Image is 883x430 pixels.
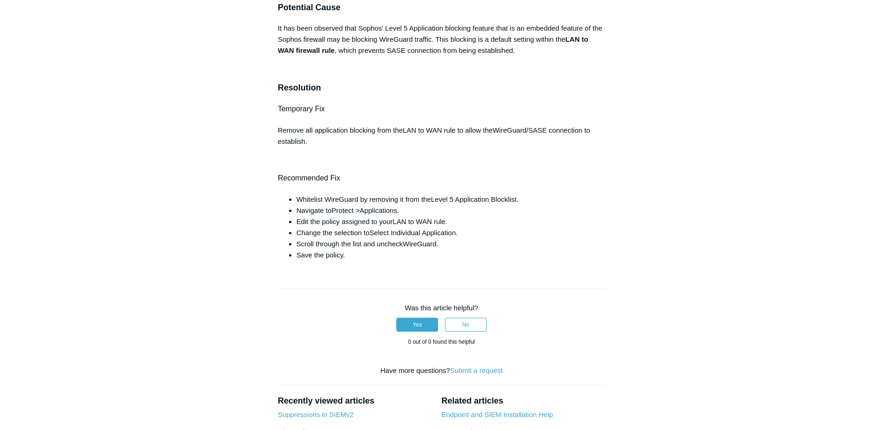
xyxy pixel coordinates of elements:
button: This article was helpful [396,318,438,332]
h2: Recently viewed articles [278,395,432,407]
span: 0 out of 0 found this helpful [408,339,475,345]
h3: Resolution [278,81,606,95]
h4: Temporary Fix [278,103,606,115]
span: WireGuard/SASE connection to establish. [278,126,590,145]
span: . [516,195,518,203]
span: Select Individual Application [369,229,456,237]
span: Whitelist WireGuard [296,195,358,203]
a: Submit a request [450,366,503,374]
span: rule to allow the [444,126,493,134]
span: Was this article helpful? [405,304,478,312]
span: rule. [434,218,447,225]
button: This article was not helpful [445,318,487,332]
h2: Related articles [441,395,605,407]
span: Applications [360,206,397,214]
div: Have more questions? [278,366,606,376]
span: Change the selection to [296,229,370,237]
span: Remove all application blocking from the [278,126,403,134]
span: WireGuard [403,240,437,248]
span: LAN to WAN [403,126,442,134]
span: Navigate to [296,206,332,214]
span: LAN to WAN [393,218,432,225]
a: Endpoint and SIEM Installation Help [441,411,553,418]
span: Scroll through the list and uncheck [296,240,403,248]
span: by removing it from the [360,195,431,203]
span: Edit the policy assigned to your [296,218,393,225]
p: It has been observed that Sophos' Level 5 Application blocking feature that is an embedded featur... [278,23,606,56]
h3: Potential Cause [278,1,606,14]
span: . [456,229,458,237]
span: Protect > [332,206,360,214]
span: . [437,240,438,248]
span: Level 5 Application Blocklist [431,195,516,203]
span: Save the policy. [296,251,345,259]
a: Suppressions in SIEMv2 [278,411,354,418]
span: . [397,206,399,214]
span: Recommended Fix [278,174,340,182]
